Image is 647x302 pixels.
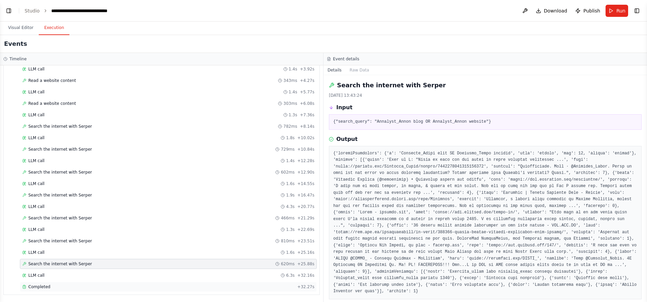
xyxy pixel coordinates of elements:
[297,227,314,232] span: + 22.69s
[336,103,352,112] h3: Input
[286,250,295,255] span: 1.6s
[281,238,295,244] span: 810ms
[28,273,44,278] span: LLM call
[297,284,314,290] span: + 32.27s
[28,158,44,163] span: LLM call
[28,250,44,255] span: LLM call
[286,158,295,163] span: 1.4s
[632,6,642,16] button: Show right sidebar
[300,112,314,118] span: + 7.36s
[286,273,295,278] span: 6.3s
[533,5,570,17] button: Download
[333,56,359,62] h3: Event details
[573,5,603,17] button: Publish
[28,101,76,106] span: Read a website content
[286,181,295,186] span: 1.6s
[583,7,600,14] span: Publish
[4,6,13,16] button: Show left sidebar
[297,238,314,244] span: + 23.51s
[606,5,628,17] button: Run
[283,101,297,106] span: 303ms
[297,215,314,221] span: + 21.29s
[336,135,358,143] h3: Output
[28,204,44,209] span: LLM call
[281,261,295,267] span: 620ms
[286,192,295,198] span: 1.9s
[25,8,40,13] a: Studio
[297,204,314,209] span: + 20.77s
[28,261,92,267] span: Search the internet with Serper
[300,89,314,95] span: + 5.77s
[281,215,295,221] span: 466ms
[297,261,314,267] span: + 25.88s
[28,135,44,141] span: LLM call
[28,227,44,232] span: LLM call
[39,21,69,35] button: Execution
[329,93,642,98] div: [DATE] 13:43:24
[297,181,314,186] span: + 14.55s
[28,181,44,186] span: LLM call
[297,170,314,175] span: + 12.90s
[544,7,567,14] span: Download
[337,81,446,90] h2: Search the internet with Serper
[28,215,92,221] span: Search the internet with Serper
[289,89,297,95] span: 1.4s
[333,119,637,125] pre: {"search_query": "Annalyst_Annon blog OR Annalyst_Annon website"}
[297,135,314,141] span: + 10.02s
[28,238,92,244] span: Search the internet with Serper
[283,78,297,83] span: 343ms
[297,192,314,198] span: + 16.47s
[3,21,39,35] button: Visual Editor
[25,7,127,14] nav: breadcrumb
[28,192,92,198] span: Search the internet with Serper
[4,39,27,49] h2: Events
[286,135,295,141] span: 1.8s
[28,147,92,152] span: Search the internet with Serper
[300,124,314,129] span: + 8.14s
[286,227,295,232] span: 1.3s
[297,273,314,278] span: + 32.16s
[300,66,314,72] span: + 3.92s
[297,147,314,152] span: + 10.84s
[28,124,92,129] span: Search the internet with Serper
[297,250,314,255] span: + 25.16s
[281,170,295,175] span: 602ms
[281,147,295,152] span: 729ms
[289,66,297,72] span: 1.4s
[283,124,297,129] span: 782ms
[28,170,92,175] span: Search the internet with Serper
[9,56,27,62] h3: Timeline
[297,158,314,163] span: + 12.28s
[289,112,297,118] span: 1.3s
[323,65,346,75] button: Details
[300,78,314,83] span: + 4.27s
[28,78,76,83] span: Read a website content
[28,89,44,95] span: LLM call
[333,150,637,295] pre: {'loremiPsumdolors': {'a': 'Consecte_Adipi elit SE Doeiusmo_Tempo incidid', 'utla': 'etdolo', 'ma...
[286,204,295,209] span: 4.3s
[346,65,373,75] button: Raw Data
[28,112,44,118] span: LLM call
[616,7,625,14] span: Run
[28,66,44,72] span: LLM call
[28,284,50,290] span: Completed
[300,101,314,106] span: + 6.08s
